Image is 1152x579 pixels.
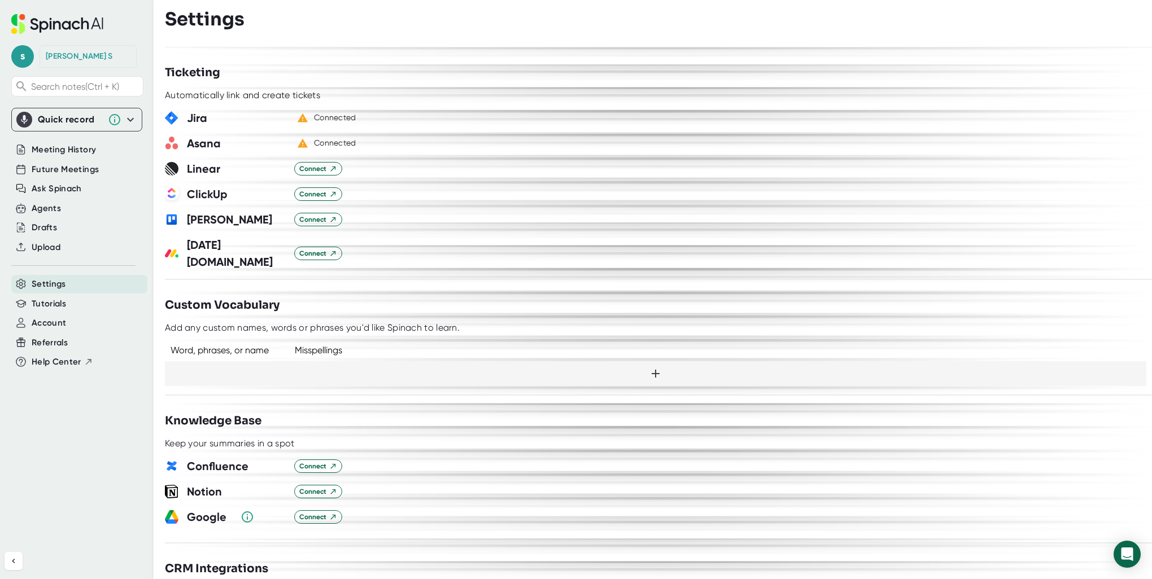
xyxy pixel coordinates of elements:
[32,297,66,310] button: Tutorials
[187,483,286,500] h3: Notion
[165,413,261,429] h3: Knowledge Base
[32,356,81,369] span: Help Center
[165,438,295,449] div: Keep your summaries in a spot
[32,182,82,195] button: Ask Spinach
[16,108,137,131] div: Quick record
[294,213,342,226] button: Connect
[32,202,61,215] button: Agents
[294,510,342,524] button: Connect
[294,459,342,473] button: Connect
[32,221,57,234] button: Drafts
[187,160,286,177] h3: Linear
[295,345,342,356] div: Misspellings
[299,248,337,258] span: Connect
[32,241,60,254] button: Upload
[294,162,342,176] button: Connect
[165,345,283,356] div: Word, phrases, or name
[32,278,66,291] button: Settings
[165,90,320,101] div: Automatically link and create tickets
[165,64,220,81] h3: Ticketing
[187,135,286,152] h3: Asana
[46,51,113,62] div: Shelby S
[187,186,286,203] h3: ClickUp
[299,486,337,497] span: Connect
[187,458,286,475] h3: Confluence
[32,317,66,330] button: Account
[187,236,286,270] h3: [DATE][DOMAIN_NAME]
[299,189,337,199] span: Connect
[32,356,93,369] button: Help Center
[31,81,140,92] span: Search notes (Ctrl + K)
[165,560,268,577] h3: CRM Integrations
[314,113,356,123] div: prometheusgroup.atlassian.net
[294,247,342,260] button: Connect
[165,322,460,334] div: Add any custom names, words or phrases you'd like Spinach to learn.
[32,143,96,156] button: Meeting History
[187,109,286,126] h3: Jira
[187,211,286,228] h3: [PERSON_NAME]
[165,510,178,524] img: XXOiC45XAAAAJXRFWHRkYXRlOmNyZWF0ZQAyMDIyLTExLTA1VDAyOjM0OjA1KzAwOjAwSH2V7QAAACV0RVh0ZGF0ZTptb2RpZ...
[32,336,68,349] button: Referrals
[1114,541,1141,568] div: Open Intercom Messenger
[38,114,102,125] div: Quick record
[299,461,337,471] span: Connect
[299,512,337,522] span: Connect
[294,485,342,498] button: Connect
[187,508,232,525] h3: Google
[165,8,245,30] h3: Settings
[165,297,280,314] h3: Custom Vocabulary
[32,163,99,176] button: Future Meetings
[165,485,178,498] img: notion-logo.a88433b7742b57808d88766775496112.svg
[299,214,337,225] span: Connect
[314,138,356,148] div: Connected
[294,187,342,201] button: Connect
[11,45,34,68] span: s
[299,164,337,174] span: Connect
[165,459,178,473] img: gdaTjGWjaPfDgAAAABJRU5ErkJggg==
